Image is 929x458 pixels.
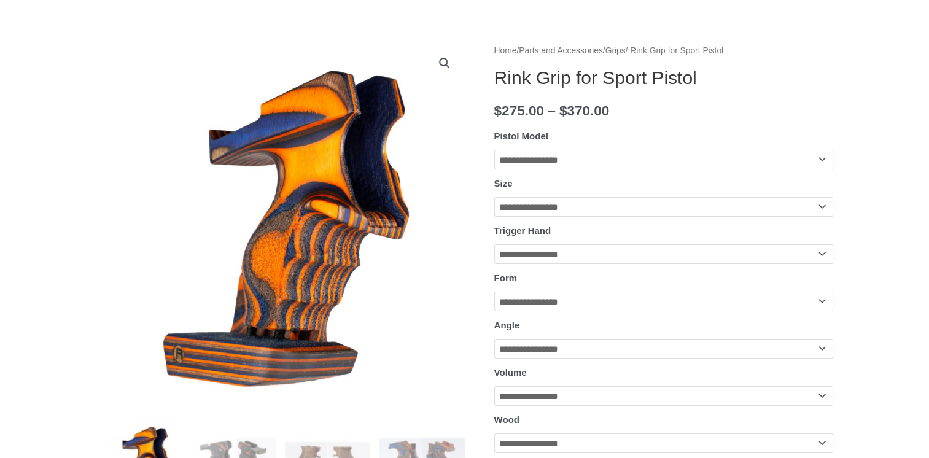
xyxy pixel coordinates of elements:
[519,46,603,55] a: Parts and Accessories
[494,225,551,236] label: Trigger Hand
[494,43,833,59] nav: Breadcrumb
[494,178,513,188] label: Size
[494,46,517,55] a: Home
[548,103,556,118] span: –
[559,103,567,118] span: $
[605,46,626,55] a: Grips
[494,414,519,425] label: Wood
[494,67,833,89] h1: Rink Grip for Sport Pistol
[494,367,527,378] label: Volume
[433,52,456,74] a: View full-screen image gallery
[494,273,518,283] label: Form
[494,103,502,118] span: $
[559,103,609,118] bdi: 370.00
[494,103,544,118] bdi: 275.00
[494,131,548,141] label: Pistol Model
[494,320,520,330] label: Angle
